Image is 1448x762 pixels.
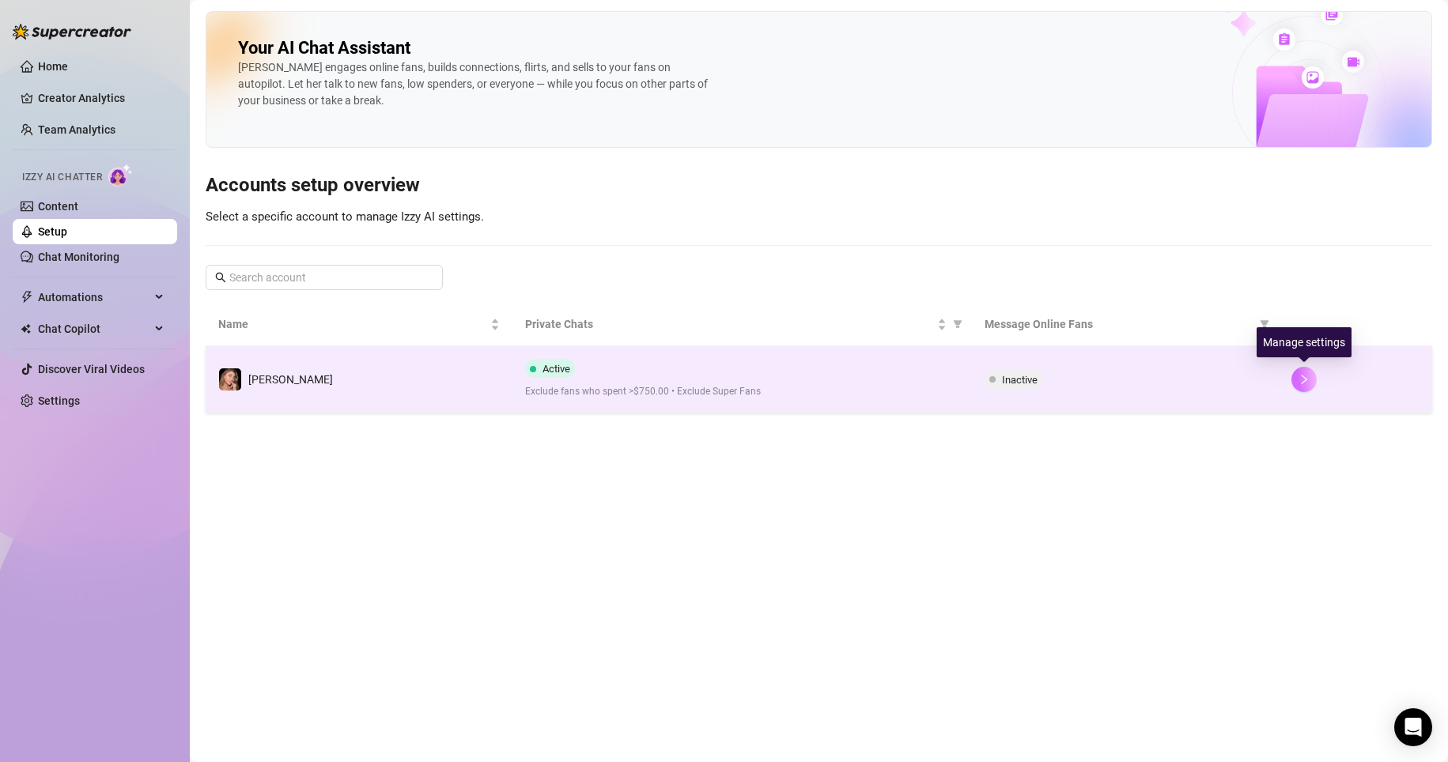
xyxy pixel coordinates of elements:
a: Creator Analytics [38,85,164,111]
span: filter [1260,319,1269,329]
div: Open Intercom Messenger [1394,708,1432,746]
img: logo-BBDzfeDw.svg [13,24,131,40]
a: Chat Monitoring [38,251,119,263]
span: right [1299,374,1310,385]
span: Private Chats [525,315,935,333]
img: AI Chatter [108,164,133,187]
span: Chat Copilot [38,316,150,341]
a: Setup [38,225,67,238]
a: Team Analytics [38,123,115,136]
span: filter [1257,312,1272,336]
h3: Accounts setup overview [206,173,1432,198]
span: [PERSON_NAME] [248,373,333,386]
span: filter [953,319,962,329]
span: Exclude fans who spent >$750.00 • Exclude Super Fans [525,384,960,399]
span: Active [543,363,570,375]
input: Search account [229,269,421,286]
button: right [1291,367,1317,392]
a: Settings [38,394,80,407]
h2: Your AI Chat Assistant [238,37,410,59]
span: Select a specific account to manage Izzy AI settings. [206,209,484,224]
span: search [215,272,226,283]
span: filter [950,312,966,336]
span: Message Online Fans [985,315,1253,333]
span: Inactive [1002,374,1038,386]
div: Manage settings [1257,327,1352,357]
img: Chat Copilot [21,323,31,334]
th: Name [206,303,512,346]
span: Automations [38,285,150,310]
th: Private Chats [512,303,973,346]
img: Anastasia [219,368,241,390]
span: Izzy AI Chatter [22,170,102,185]
a: Discover Viral Videos [38,363,145,375]
a: Content [38,200,78,213]
span: thunderbolt [21,291,33,304]
span: Name [218,315,487,333]
a: Home [38,60,68,73]
div: [PERSON_NAME] engages online fans, builds connections, flirts, and sells to your fans on autopilo... [238,59,713,109]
